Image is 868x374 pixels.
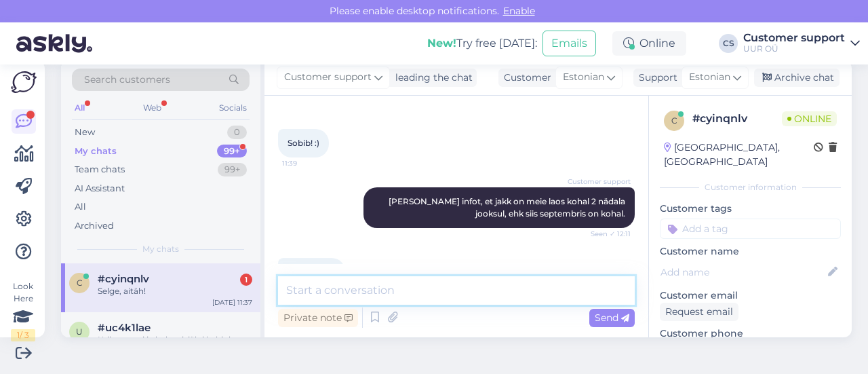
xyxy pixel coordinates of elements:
[595,312,629,324] span: Send
[660,288,841,303] p: Customer email
[11,71,37,93] img: Askly Logo
[542,31,596,56] button: Emails
[75,219,114,233] div: Archived
[11,329,35,341] div: 1 / 3
[11,280,35,341] div: Look Here
[499,5,539,17] span: Enable
[75,200,86,214] div: All
[664,141,814,169] div: [GEOGRAPHIC_DATA], [GEOGRAPHIC_DATA]
[743,43,845,54] div: UUR OÜ
[427,35,537,52] div: Try free [DATE]:
[227,126,247,139] div: 0
[754,69,840,87] div: Archive chat
[217,145,247,158] div: 99+
[389,196,627,219] span: [PERSON_NAME] infot, et jakk on meie laos kohal 2 nädala jooksul, ehk siis septembris on kohal.
[98,273,149,285] span: #cyinqnlv
[427,37,456,50] b: New!
[671,115,677,126] span: c
[660,326,841,341] p: Customer phone
[84,73,170,87] span: Search customers
[743,33,845,43] div: Customer support
[218,163,247,176] div: 99+
[282,158,333,168] span: 11:39
[660,202,841,216] p: Customer tags
[498,71,551,85] div: Customer
[98,285,252,297] div: Selge, aitäh!
[288,138,319,148] span: Sobib! :)
[568,176,631,187] span: Customer support
[75,145,117,158] div: My chats
[612,31,686,56] div: Online
[692,111,782,127] div: # cyinqnlv
[284,70,372,85] span: Customer support
[660,219,841,239] input: Add a tag
[278,309,358,327] div: Private note
[563,70,604,85] span: Estonian
[689,70,730,85] span: Estonian
[212,297,252,307] div: [DATE] 11:37
[390,71,473,85] div: leading the chat
[782,111,837,126] span: Online
[75,182,125,195] div: AI Assistant
[660,244,841,259] p: Customer name
[72,99,87,117] div: All
[660,303,738,321] div: Request email
[142,243,179,255] span: My chats
[98,322,151,334] span: #uc4k1lae
[98,334,252,358] div: Kriimustusi ja kulumisjälgi kahjuks kuidagi parandada või eemaldada ei ole võimalik. [PERSON_NAME...
[140,99,164,117] div: Web
[743,33,860,54] a: Customer supportUUR OÜ
[75,163,125,176] div: Team chats
[216,99,250,117] div: Socials
[580,229,631,239] span: Seen ✓ 12:11
[633,71,677,85] div: Support
[660,181,841,193] div: Customer information
[719,34,738,53] div: CS
[77,278,83,288] span: c
[660,265,825,280] input: Add name
[76,326,83,337] span: u
[75,126,95,139] div: New
[240,274,252,286] div: 1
